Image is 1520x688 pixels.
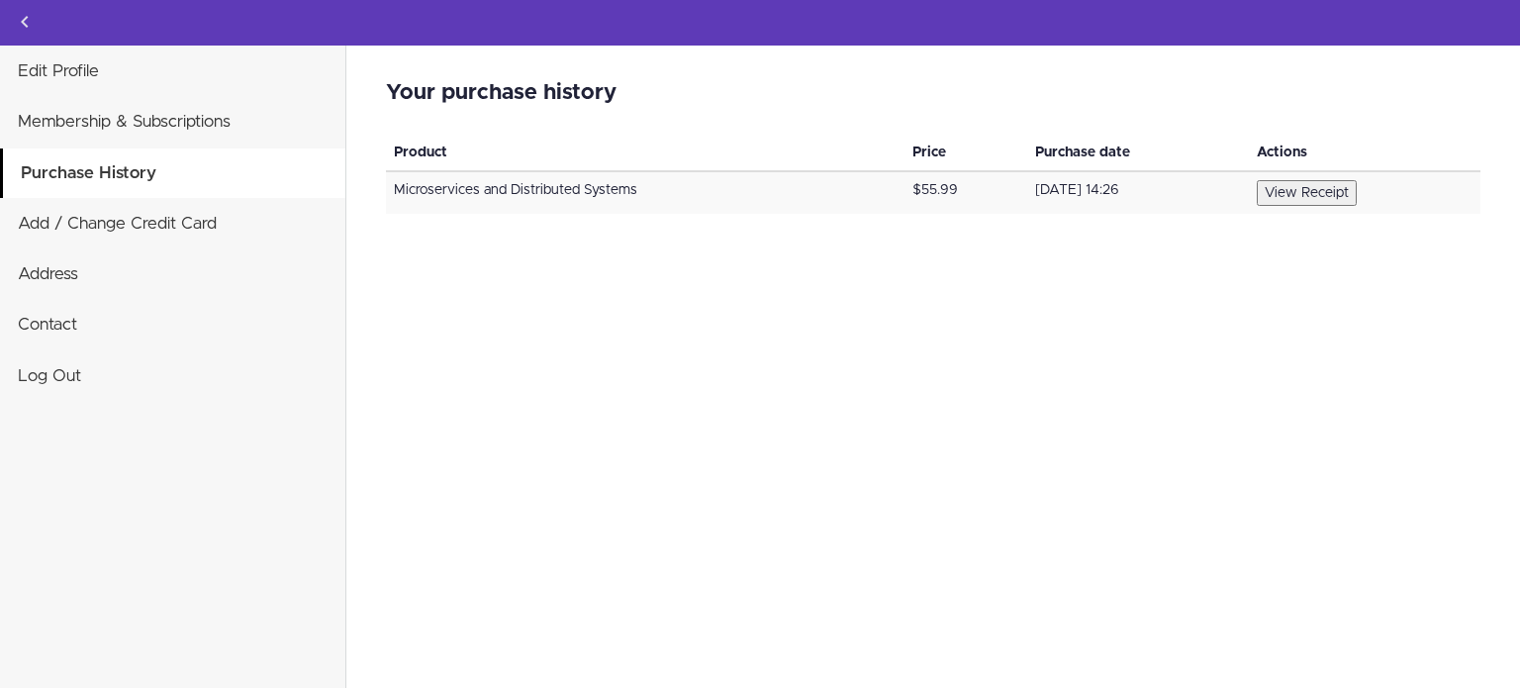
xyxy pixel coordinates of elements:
td: [DATE] 14:26 [1027,171,1249,214]
td: Microservices and Distributed Systems [386,171,904,214]
a: Purchase History [3,148,345,198]
th: Purchase date [1027,135,1249,171]
button: View Receipt [1257,180,1357,206]
th: Actions [1249,135,1480,171]
th: Price [904,135,1027,171]
th: Product [386,135,904,171]
h2: Your purchase history [386,81,1480,105]
svg: Back to courses [13,10,37,34]
td: $55.99 [904,171,1027,214]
